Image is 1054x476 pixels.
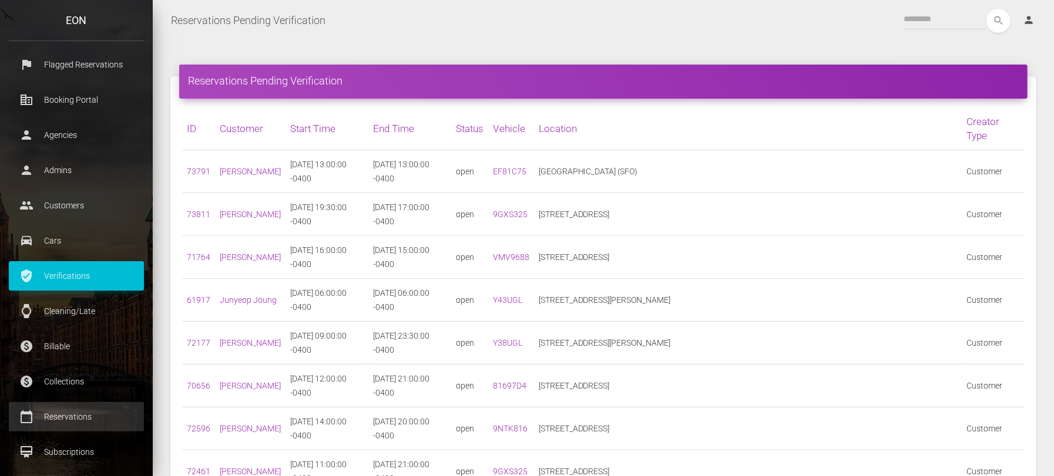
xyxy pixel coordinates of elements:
[451,150,488,193] td: open
[368,193,451,236] td: [DATE] 17:00:00 -0400
[18,232,135,249] p: Cars
[534,193,962,236] td: [STREET_ADDRESS]
[493,167,526,176] a: EF81C75
[18,56,135,73] p: Flagged Reservations
[171,6,325,35] a: Reservations Pending Verification
[962,193,1025,236] td: Customer
[451,279,488,322] td: open
[188,73,1019,88] h4: Reservations Pending Verification
[187,467,210,476] a: 72461
[18,443,135,461] p: Subscriptions
[451,193,488,236] td: open
[493,210,528,219] a: 9GXS325
[18,161,135,179] p: Admins
[187,210,210,219] a: 73811
[220,210,281,219] a: [PERSON_NAME]
[9,261,144,291] a: verified_user Verifications
[220,338,281,347] a: [PERSON_NAME]
[368,236,451,279] td: [DATE] 15:00:00 -0400
[368,364,451,407] td: [DATE] 21:00:00 -0400
[962,279,1025,322] td: Customer
[962,407,1025,450] td: Customer
[215,107,286,150] th: Customer
[220,295,277,305] a: Junyeop Joung
[18,91,135,109] p: Booking Portal
[9,402,144,431] a: calendar_today Reservations
[18,373,135,390] p: Collections
[286,279,368,322] td: [DATE] 06:00:00 -0400
[368,279,451,322] td: [DATE] 06:00:00 -0400
[9,332,144,361] a: paid Billable
[488,107,534,150] th: Vehicle
[18,408,135,426] p: Reservations
[534,107,962,150] th: Location
[286,107,368,150] th: Start Time
[9,296,144,326] a: watch Cleaning/Late
[286,407,368,450] td: [DATE] 14:00:00 -0400
[9,226,144,255] a: drive_eta Cars
[1014,9,1045,32] a: person
[220,381,281,390] a: [PERSON_NAME]
[962,322,1025,364] td: Customer
[962,150,1025,193] td: Customer
[220,252,281,262] a: [PERSON_NAME]
[534,364,962,407] td: [STREET_ADDRESS]
[18,267,135,285] p: Verifications
[534,236,962,279] td: [STREET_ADDRESS]
[187,252,210,262] a: 71764
[286,322,368,364] td: [DATE] 09:00:00 -0400
[493,467,528,476] a: 9GXS325
[9,156,144,185] a: person Admins
[534,322,962,364] td: [STREET_ADDRESS][PERSON_NAME]
[534,150,962,193] td: [GEOGRAPHIC_DATA] (SFO)
[187,295,210,305] a: 61917
[493,252,529,262] a: VMV9688
[187,381,210,390] a: 70656
[451,236,488,279] td: open
[534,407,962,450] td: [STREET_ADDRESS]
[9,191,144,220] a: people Customers
[9,437,144,467] a: card_membership Subscriptions
[18,126,135,144] p: Agencies
[493,295,522,305] a: Y43UGL
[9,50,144,79] a: flag Flagged Reservations
[9,120,144,150] a: person Agencies
[368,107,451,150] th: End Time
[451,107,488,150] th: Status
[962,236,1025,279] td: Customer
[220,167,281,176] a: [PERSON_NAME]
[18,302,135,320] p: Cleaning/Late
[286,236,368,279] td: [DATE] 16:00:00 -0400
[986,9,1011,33] button: search
[451,364,488,407] td: open
[18,197,135,214] p: Customers
[493,381,526,390] a: 81697D4
[368,150,451,193] td: [DATE] 13:00:00 -0400
[493,424,528,433] a: 9NTK816
[534,279,962,322] td: [STREET_ADDRESS][PERSON_NAME]
[187,424,210,433] a: 72596
[1023,14,1035,26] i: person
[9,85,144,114] a: corporate_fare Booking Portal
[9,367,144,396] a: paid Collections
[962,364,1025,407] td: Customer
[368,322,451,364] td: [DATE] 23:30:00 -0400
[220,424,281,433] a: [PERSON_NAME]
[451,407,488,450] td: open
[962,107,1025,150] th: Creator Type
[286,150,368,193] td: [DATE] 13:00:00 -0400
[182,107,215,150] th: ID
[286,364,368,407] td: [DATE] 12:00:00 -0400
[18,337,135,355] p: Billable
[286,193,368,236] td: [DATE] 19:30:00 -0400
[493,338,522,347] a: Y38UGL
[368,407,451,450] td: [DATE] 20:00:00 -0400
[187,167,210,176] a: 73791
[187,338,210,347] a: 72177
[220,467,281,476] a: [PERSON_NAME]
[451,322,488,364] td: open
